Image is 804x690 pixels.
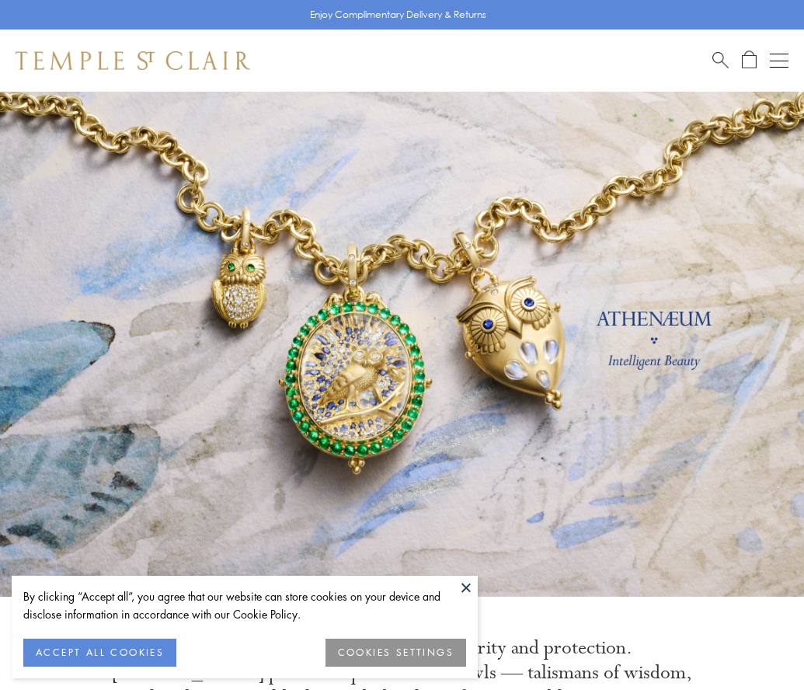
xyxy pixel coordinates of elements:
[325,639,466,667] button: COOKIES SETTINGS
[23,587,466,623] div: By clicking “Accept all”, you agree that our website can store cookies on your device and disclos...
[23,639,176,667] button: ACCEPT ALL COOKIES
[16,51,250,70] img: Temple St. Clair
[310,7,486,23] p: Enjoy Complimentary Delivery & Returns
[742,51,757,70] a: Open Shopping Bag
[712,51,729,70] a: Search
[770,51,788,70] button: Open navigation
